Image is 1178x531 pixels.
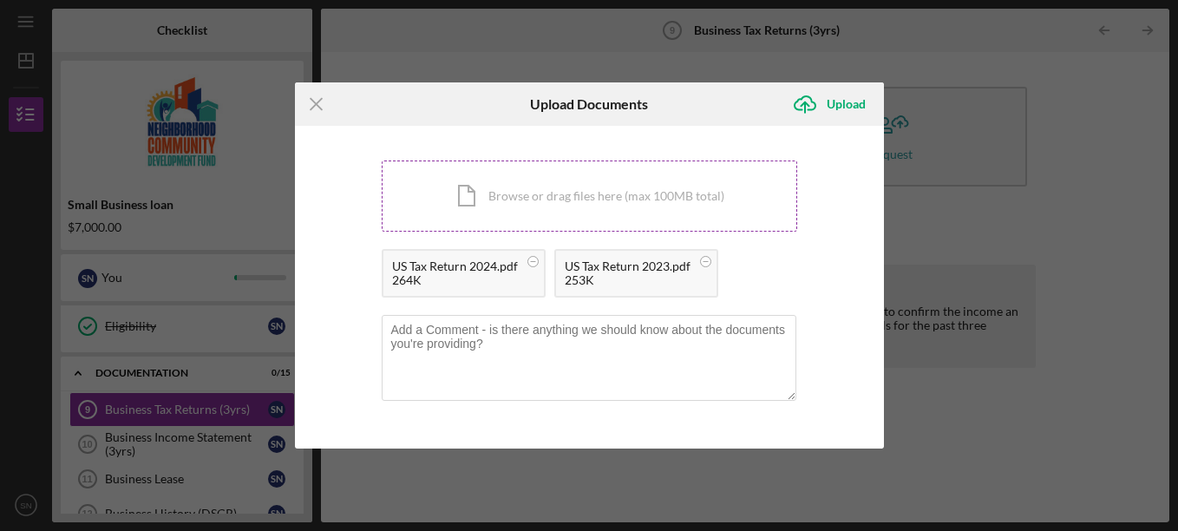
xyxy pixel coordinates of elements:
[392,273,518,287] div: 264K
[565,259,690,273] div: US Tax Return 2023.pdf
[827,87,866,121] div: Upload
[783,87,883,121] button: Upload
[392,259,518,273] div: US Tax Return 2024.pdf
[530,96,648,112] h6: Upload Documents
[565,273,690,287] div: 253K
